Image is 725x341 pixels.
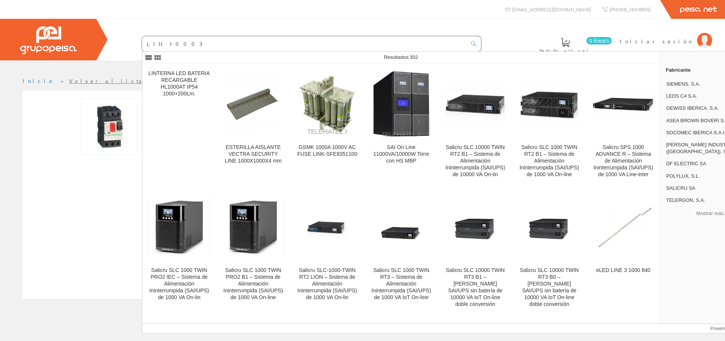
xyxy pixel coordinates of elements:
img: Foto artículo Disyuntor Magnetotermico 20-25a (150x150) [81,98,137,155]
a: LINTERNA LED BATERIA RECARGABLE HL1000AT IP54 1000+200Lm. [142,64,216,187]
img: Salicru SLC 10000 TWIN RT3 B1 – Módulo SAI/UPS sin batería de 10000 VA IoT On-line doble conversión [444,207,506,248]
img: Salicru SLC-1000-TWIN RT2 LION – Sistema de Alimentación Ininterrumpida (SAI/UPS) de 1000 VA On-lin [296,208,358,247]
a: Salicru SLC 1000 TWIN RT3 – Sistema de Alimentación Ininterrumpida (SAI/UPS) de 1000 VA IoT On-li... [364,187,438,316]
img: ESTERILLA AISLANTE VECTRA SECURITY LINE 1000X1000X4 mm [222,73,284,135]
img: Salicru SLC 1000 TWIN RT3 – Sistema de Alimentación Ininterrumpida (SAI/UPS) de 1000 VA IoT On-line [370,207,432,248]
div: eLED LINE 3 1000 840 [592,267,654,274]
div: GSMK 1000A 1000V AC FUSE LINK-SFE8351100 [296,144,358,158]
img: eLED LINE 3 1000 840 [592,206,654,249]
div: Salicru SLC-1000-TWIN RT2 LION – Sistema de Alimentación Ininterrumpida (SAI/UPS) de 1000 VA On-lin [296,267,358,301]
a: Salicru SLC 10000 TWIN RT3 B0 – Módulo SAI/UPS sin batería de 10000 VA IoT On-line doble conversi... [512,187,586,316]
a: SAI On Line 11000VA/10000W Torre con HS MBP SAI On Line 11000VA/10000W Torre con HS MBP [364,64,438,187]
span: Resultados: [384,54,418,60]
div: Salicru SLC 10000 TWIN RT3 B1 – [PERSON_NAME] SAI/UPS sin batería de 10000 VA IoT On-line doble c... [444,267,506,308]
span: Iniciar sesión [620,37,693,45]
img: Salicru SLC 1000 TWIN RT2 B1 – Sistema de Alimentación Ininterrumpida (SAI/UPS) de 1000 VA On-line [518,84,580,124]
a: eLED LINE 3 1000 840 eLED LINE 3 1000 840 [586,187,660,316]
img: GSMK 1000A 1000V AC FUSE LINK-SFE8351100 [296,73,358,135]
a: ESTERILLA AISLANTE VECTRA SECURITY LINE 1000X1000X4 mm ESTERILLA AISLANTE VECTRA SECURITY LINE 10... [216,64,290,187]
div: ESTERILLA AISLANTE VECTRA SECURITY LINE 1000X1000X4 mm [222,144,284,164]
span: [PHONE_NUMBER] [609,6,651,12]
a: Iniciar sesión [620,31,712,38]
img: Salicru SLC 10000 TWIN RT3 B0 – Módulo SAI/UPS sin batería de 10000 VA IoT On-line doble conversión [518,207,580,248]
div: Salicru SPS 1000 ADVANCE R – Sistema de Alimentación Ininterrumpida (SAI/UPS) de 1000 VA Line-inter [592,144,654,178]
img: Grupo Peisa [20,26,77,54]
div: Fusible cilindrico 10x38 20Amp 1000Vdc [444,323,506,337]
a: Salicru SLC 1000 TWIN PRO2 IEC – Sistema de Alimentación Ininterrumpida (SAI/UPS) de 1000 VA On-l... [142,187,216,316]
a: Salicru SLC 1000 TWIN RT2 B1 – Sistema de Alimentación Ininterrumpida (SAI/UPS) de 1000 VA On-lin... [512,64,586,187]
img: Salicru SLC 1000 TWIN PRO2 B1 – Sistema de Alimentación Ininterrumpida (SAI/UPS) de 1000 VA On-line [222,197,284,258]
a: Inicio [23,77,55,84]
img: Salicru SPS 1000 ADVANCE R – Sistema de Alimentación Ininterrumpida (SAI/UPS) de 1000 VA Line-inter [592,90,654,118]
a: Salicru SLC-1000-TWIN RT2 LION – Sistema de Alimentación Ininterrumpida (SAI/UPS) de 1000 VA On-l... [290,187,364,316]
div: LINTERNA LED BATERIA RECARGABLE HL1000AT IP54 1000+200Lm. [148,70,210,97]
div: 03501000 Cruceta Jb-236 Belinchon [296,323,358,337]
a: Salicru SLC 10000 TWIN RT2 B1 – Sistema de Alimentación Ininterrumpida (SAI/UPS) de 10000 VA On-l... [438,64,512,187]
a: Salicru SPS 1000 ADVANCE R – Sistema de Alimentación Ininterrumpida (SAI/UPS) de 1000 VA Line-int... [586,64,660,187]
a: GSMK 1000A 1000V AC FUSE LINK-SFE8351100 GSMK 1000A 1000V AC FUSE LINK-SFE8351100 [290,64,364,187]
div: Salicru SLC 10000 TWIN RT3 B0 – [PERSON_NAME] SAI/UPS sin batería de 10000 VA IoT On-line doble c... [518,267,580,308]
a: Salicru SLC 1000 TWIN PRO2 B1 – Sistema de Alimentación Ininterrumpida (SAI/UPS) de 1000 VA On-li... [216,187,290,316]
div: Salicru SLC 1000 TWIN RT2 B1 – Sistema de Alimentación Ininterrumpida (SAI/UPS) de 1000 VA On-line [518,144,580,178]
span: 0 línea/s [586,37,612,45]
span: Pedido actual [540,47,591,54]
div: Salicru SLC 1000 TWIN PRO2 B1 – Sistema de Alimentación Ininterrumpida (SAI/UPS) de 1000 VA On-line [222,267,284,301]
input: Buscar ... [142,36,466,51]
a: Salicru SLC 10000 TWIN RT3 B1 – Módulo SAI/UPS sin batería de 10000 VA IoT On-line doble conversi... [438,187,512,316]
span: 302 [410,54,418,60]
span: [EMAIL_ADDRESS][DOMAIN_NAME] [512,6,591,12]
img: SAI On Line 11000VA/10000W Torre con HS MBP [372,70,431,138]
img: Salicru SLC 10000 TWIN RT2 B1 – Sistema de Alimentación Ininterrumpida (SAI/UPS) de 10000 VA On-lin [444,86,506,121]
img: Salicru SLC 1000 TWIN PRO2 IEC – Sistema de Alimentación Ininterrumpida (SAI/UPS) de 1000 VA On-lin [148,197,210,258]
div: SAI On Line 11000VA/10000W Torre con HS MBP [370,144,432,164]
div: Salicru SLC 1000 TWIN RT3 – Sistema de Alimentación Ininterrumpida (SAI/UPS) de 1000 VA IoT On-line [370,267,432,301]
div: Salicru SLC 10000 TWIN RT2 B1 – Sistema de Alimentación Ininterrumpida (SAI/UPS) de 10000 VA On-lin [444,144,506,178]
a: Volver al listado de productos [69,77,218,84]
div: Salicru SLC 1000 TWIN PRO2 IEC – Sistema de Alimentación Ininterrumpida (SAI/UPS) de 1000 VA On-lin [148,267,210,301]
